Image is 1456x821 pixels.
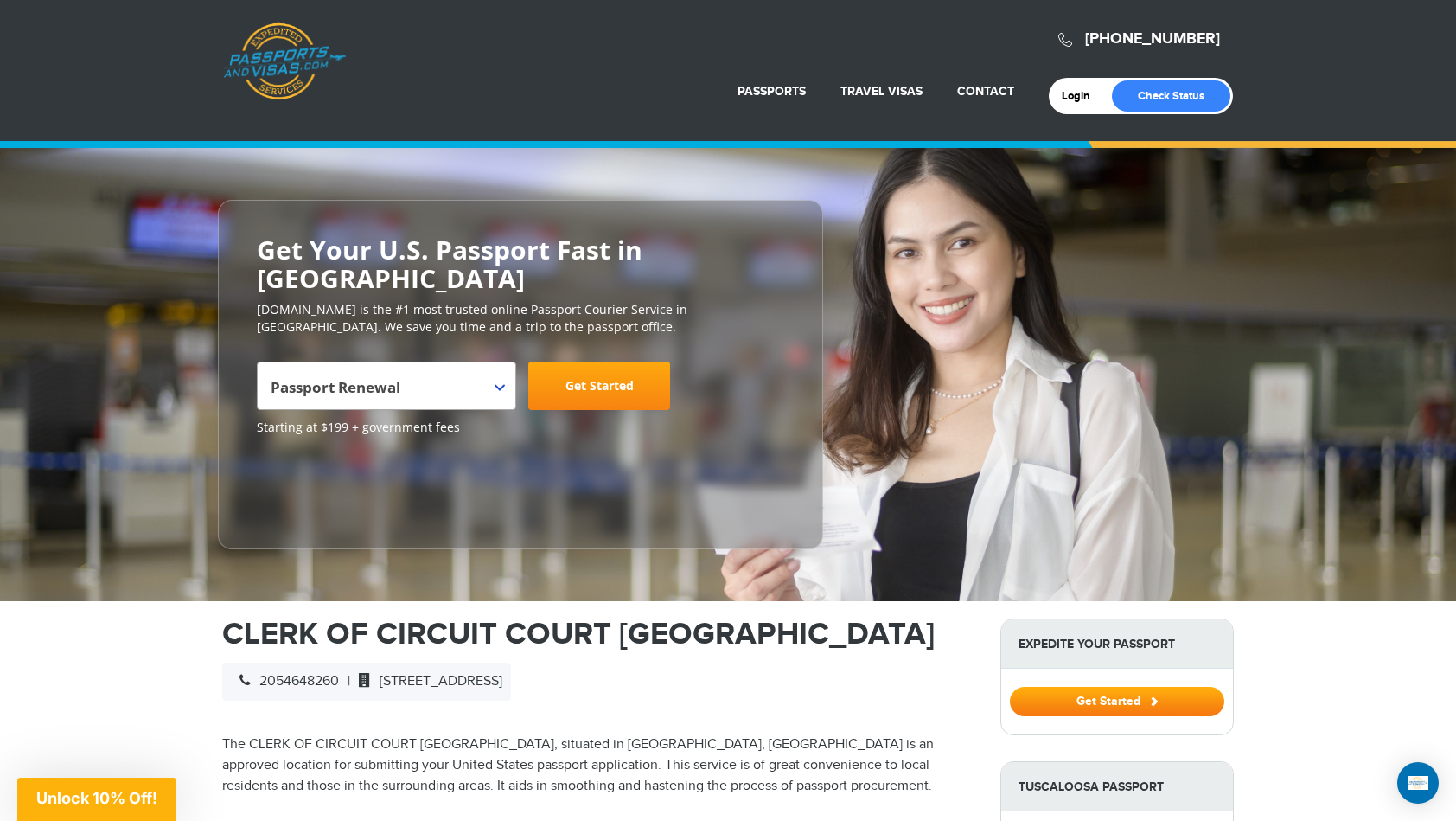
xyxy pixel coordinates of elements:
a: Get Started [1010,694,1224,708]
a: Passports & [DOMAIN_NAME] [223,22,346,100]
a: Login [1062,89,1102,103]
a: Travel Visas [840,84,923,99]
a: [PHONE_NUMBER] [1085,29,1220,48]
div: | [222,663,511,701]
a: Check Status [1112,80,1230,112]
h1: CLERK OF CIRCUIT COURT [GEOGRAPHIC_DATA] [222,619,974,650]
div: Unlock 10% Off! [17,778,176,821]
span: Starting at $199 + government fees [257,419,784,436]
a: Get Started [528,362,670,410]
span: Passport Renewal [271,369,498,417]
p: The CLERK OF CIRCUIT COURT [GEOGRAPHIC_DATA], situated in [GEOGRAPHIC_DATA], [GEOGRAPHIC_DATA] is... [222,734,974,797]
button: Get Started [1010,687,1224,716]
strong: Tuscaloosa Passport [1001,762,1233,811]
a: Passports [738,84,806,99]
p: [DOMAIN_NAME] is the #1 most trusted online Passport Courier Service in [GEOGRAPHIC_DATA]. We sav... [257,301,784,336]
span: Unlock 10% Off! [36,789,157,807]
span: [STREET_ADDRESS] [350,673,502,690]
div: Open Intercom Messenger [1397,762,1439,804]
span: Passport Renewal [257,362,516,410]
iframe: Customer reviews powered by Trustpilot [257,445,386,531]
span: 2054648260 [231,673,339,690]
strong: Expedite Your Passport [1001,619,1233,669]
a: Contact [957,84,1014,99]
h2: Get Your U.S. Passport Fast in [GEOGRAPHIC_DATA] [257,235,784,292]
